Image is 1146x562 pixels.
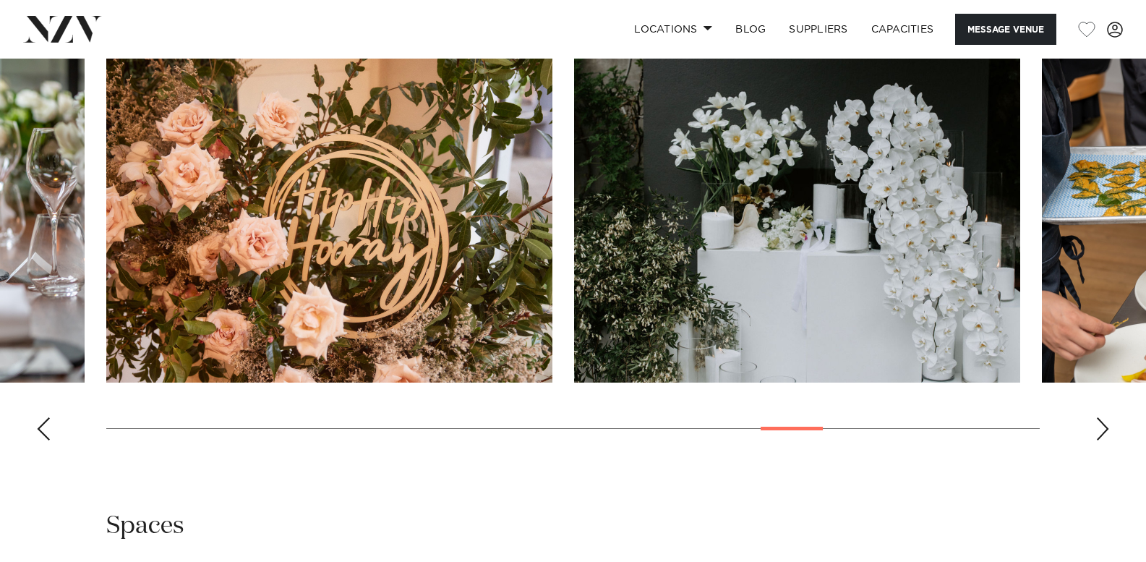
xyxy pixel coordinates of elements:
swiper-slide: 22 / 30 [106,55,552,383]
img: nzv-logo.png [23,16,102,42]
a: Capacities [860,14,946,45]
a: BLOG [724,14,777,45]
a: Locations [623,14,724,45]
button: Message Venue [955,14,1056,45]
swiper-slide: 23 / 30 [574,55,1020,383]
a: SUPPLIERS [777,14,859,45]
h2: Spaces [106,510,184,542]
